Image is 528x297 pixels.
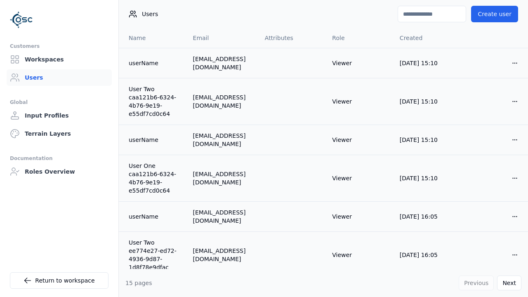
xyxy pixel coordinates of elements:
div: [DATE] 16:05 [400,212,454,221]
th: Name [119,28,186,48]
div: Viewer [332,97,387,106]
th: Role [325,28,393,48]
div: [EMAIL_ADDRESS][DOMAIN_NAME] [193,170,252,186]
th: Attributes [258,28,326,48]
span: 15 pages [125,280,152,286]
a: Terrain Layers [7,125,112,142]
div: Customers [10,41,108,51]
div: [EMAIL_ADDRESS][DOMAIN_NAME] [193,132,252,148]
th: Email [186,28,258,48]
img: Logo [10,8,33,31]
a: Return to workspace [10,272,108,289]
a: Users [7,69,112,86]
div: [EMAIL_ADDRESS][DOMAIN_NAME] [193,55,252,71]
a: Input Profiles [7,107,112,124]
div: [DATE] 15:10 [400,97,454,106]
button: Create user [471,6,518,22]
a: Roles Overview [7,163,112,180]
div: [EMAIL_ADDRESS][DOMAIN_NAME] [193,208,252,225]
div: [DATE] 15:10 [400,59,454,67]
div: Viewer [332,251,387,259]
a: User One caa121b6-6324-4b76-9e19-e55df7cd0c64 [129,162,180,195]
th: Created [393,28,461,48]
div: [EMAIL_ADDRESS][DOMAIN_NAME] [193,247,252,263]
span: Users [142,10,158,18]
a: userName [129,136,180,144]
div: Viewer [332,59,387,67]
div: [DATE] 16:05 [400,251,454,259]
div: Documentation [10,153,108,163]
a: userName [129,212,180,221]
div: [DATE] 15:10 [400,174,454,182]
div: Viewer [332,136,387,144]
a: userName [129,59,180,67]
a: User Two ee774e27-ed72-4936-9d87-1d8f78e9dfac [129,238,180,271]
a: Workspaces [7,51,112,68]
div: [EMAIL_ADDRESS][DOMAIN_NAME] [193,93,252,110]
a: User Two caa121b6-6324-4b76-9e19-e55df7cd0c64 [129,85,180,118]
button: Next [497,276,521,290]
div: Global [10,97,108,107]
div: [DATE] 15:10 [400,136,454,144]
div: Viewer [332,212,387,221]
div: Viewer [332,174,387,182]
